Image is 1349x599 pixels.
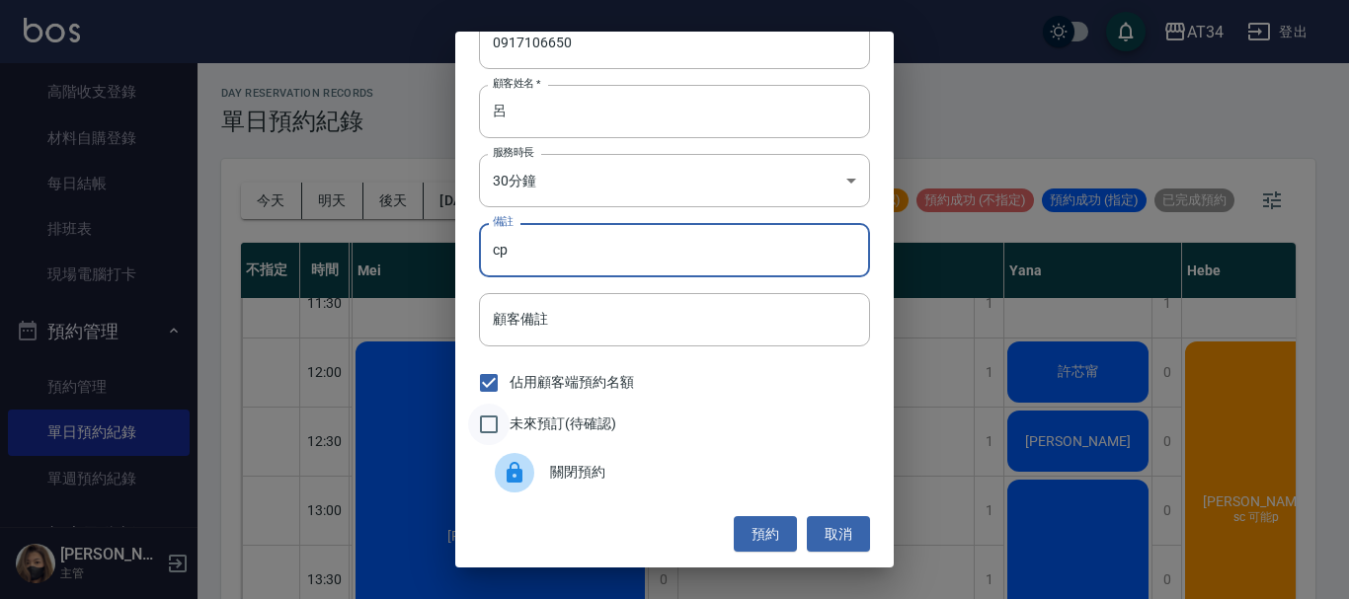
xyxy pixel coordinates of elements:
label: 備註 [493,214,514,229]
div: 30分鐘 [479,154,870,207]
button: 取消 [807,516,870,553]
span: 關閉預約 [550,462,854,483]
label: 顧客姓名 [493,76,541,91]
button: 預約 [734,516,797,553]
span: 佔用顧客端預約名額 [510,372,634,393]
div: 關閉預約 [479,445,870,500]
label: 服務時長 [493,145,534,160]
span: 未來預訂(待確認) [510,413,616,434]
